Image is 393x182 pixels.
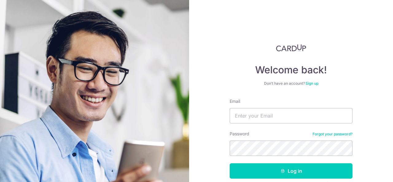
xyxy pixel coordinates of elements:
a: Forgot your password? [313,132,352,137]
label: Password [230,131,249,137]
h4: Welcome back! [230,64,352,76]
a: Sign up [305,81,318,86]
input: Enter your Email [230,108,352,123]
img: CardUp Logo [276,44,306,52]
div: Don’t have an account? [230,81,352,86]
button: Log in [230,163,352,179]
label: Email [230,98,240,104]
